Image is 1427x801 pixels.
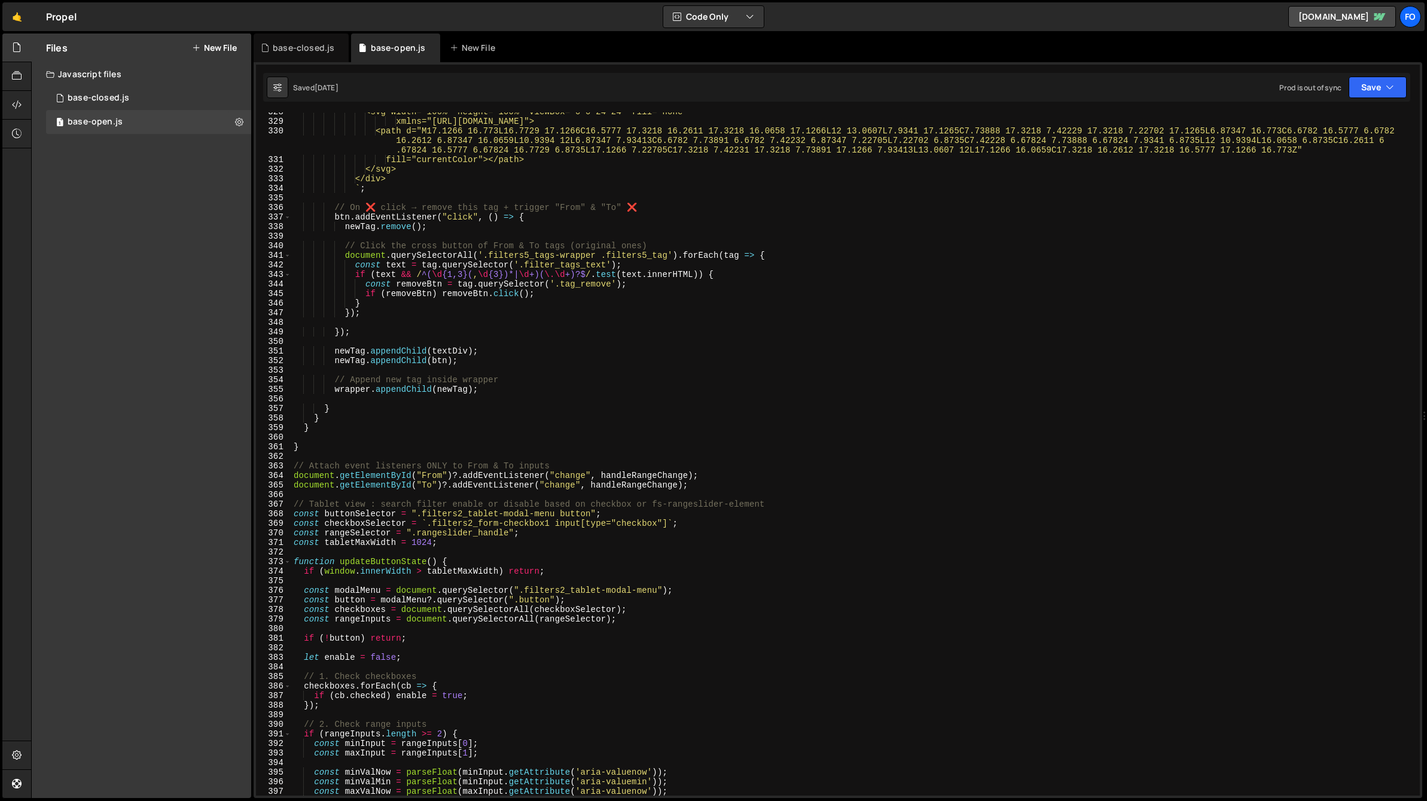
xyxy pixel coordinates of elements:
[256,777,291,787] div: 396
[663,6,764,28] button: Code Only
[256,165,291,174] div: 332
[46,41,68,54] h2: Files
[256,595,291,605] div: 377
[46,110,251,134] div: 17111/47186.js
[315,83,339,93] div: [DATE]
[256,643,291,653] div: 382
[256,758,291,768] div: 394
[256,701,291,710] div: 388
[256,500,291,509] div: 367
[273,42,334,54] div: base-closed.js
[256,471,291,480] div: 364
[256,748,291,758] div: 393
[46,86,251,110] div: 17111/47461.js
[256,193,291,203] div: 335
[256,710,291,720] div: 389
[256,519,291,528] div: 369
[256,394,291,404] div: 356
[68,117,123,127] div: base-open.js
[450,42,500,54] div: New File
[256,433,291,442] div: 360
[371,42,426,54] div: base-open.js
[256,404,291,413] div: 357
[32,62,251,86] div: Javascript files
[256,490,291,500] div: 366
[1399,6,1421,28] a: fo
[256,672,291,681] div: 385
[293,83,339,93] div: Saved
[256,270,291,279] div: 343
[46,10,77,24] div: Propel
[256,681,291,691] div: 386
[256,212,291,222] div: 337
[256,768,291,777] div: 395
[256,720,291,729] div: 390
[68,93,129,103] div: base-closed.js
[256,557,291,567] div: 373
[256,662,291,672] div: 384
[256,251,291,260] div: 341
[256,308,291,318] div: 347
[256,126,291,155] div: 330
[256,567,291,576] div: 374
[256,184,291,193] div: 334
[256,413,291,423] div: 358
[256,442,291,452] div: 361
[256,423,291,433] div: 359
[256,787,291,796] div: 397
[256,155,291,165] div: 331
[56,118,63,128] span: 1
[256,480,291,490] div: 365
[256,174,291,184] div: 333
[192,43,237,53] button: New File
[256,222,291,232] div: 338
[256,385,291,394] div: 355
[256,279,291,289] div: 344
[256,634,291,643] div: 381
[256,547,291,557] div: 372
[256,605,291,614] div: 378
[256,538,291,547] div: 371
[256,366,291,375] div: 353
[256,509,291,519] div: 368
[1279,83,1341,93] div: Prod is out of sync
[256,576,291,586] div: 375
[256,241,291,251] div: 340
[256,299,291,308] div: 346
[256,289,291,299] div: 345
[256,614,291,624] div: 379
[2,2,32,31] a: 🤙
[256,528,291,538] div: 370
[256,739,291,748] div: 392
[256,356,291,366] div: 352
[256,452,291,461] div: 362
[1288,6,1396,28] a: [DOMAIN_NAME]
[1349,77,1407,98] button: Save
[256,327,291,337] div: 349
[256,624,291,634] div: 380
[256,117,291,126] div: 329
[256,260,291,270] div: 342
[256,318,291,327] div: 348
[256,729,291,739] div: 391
[256,203,291,212] div: 336
[256,461,291,471] div: 363
[256,337,291,346] div: 350
[256,232,291,241] div: 339
[256,691,291,701] div: 387
[256,346,291,356] div: 351
[256,375,291,385] div: 354
[256,586,291,595] div: 376
[256,653,291,662] div: 383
